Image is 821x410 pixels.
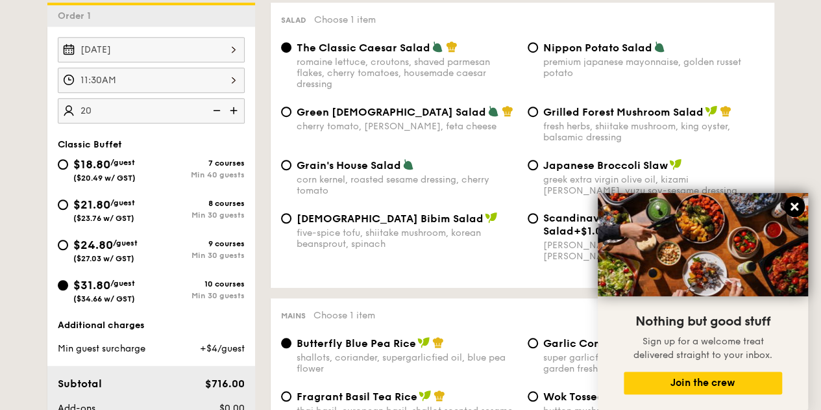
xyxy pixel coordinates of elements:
[528,213,538,224] input: Scandinavian Avocado Prawn Salad+$1.00[PERSON_NAME], [PERSON_NAME], [PERSON_NAME], red onion
[151,279,245,288] div: 10 courses
[73,157,110,172] span: $18.80
[528,42,538,53] input: Nippon Potato Saladpremium japanese mayonnaise, golden russet potato
[543,159,668,172] span: Japanese Broccoli Slaw
[58,159,68,170] input: $18.80/guest($20.49 w/ GST)7 coursesMin 40 guests
[113,238,138,248] span: /guest
[58,280,68,290] input: $31.80/guest($34.66 w/ GST)10 coursesMin 30 guests
[446,41,458,53] img: icon-chef-hat.a58ddaea.svg
[73,173,136,183] span: ($20.49 w/ GST)
[58,319,245,332] div: Additional charges
[58,343,145,354] span: Min guest surcharge
[151,251,245,260] div: Min 30 guests
[281,107,291,117] input: Green [DEMOGRAPHIC_DATA] Saladcherry tomato, [PERSON_NAME], feta cheese
[543,42,652,54] span: Nippon Potato Salad
[784,196,805,217] button: Close
[151,199,245,208] div: 8 courses
[73,214,134,223] span: ($23.76 w/ GST)
[598,193,808,296] img: DSC07876-Edit02-Large.jpeg
[313,310,375,321] span: Choose 1 item
[297,337,416,350] span: Butterfly Blue Pea Rice
[635,314,770,329] span: Nothing but good stuff
[281,160,291,170] input: Grain's House Saladcorn kernel, roasted sesame dressing, cherry tomato
[543,57,764,79] div: premium japanese mayonnaise, golden russet potato
[297,212,484,225] span: [DEMOGRAPHIC_DATA] Bibim Salad
[73,254,134,263] span: ($27.03 w/ GST)
[543,240,764,262] div: [PERSON_NAME], [PERSON_NAME], [PERSON_NAME], red onion
[297,391,417,403] span: Fragrant Basil Tea Rice
[73,278,110,292] span: $31.80
[297,159,401,172] span: Grain's House Salad
[434,390,445,402] img: icon-chef-hat.a58ddaea.svg
[110,198,135,207] span: /guest
[502,105,513,117] img: icon-chef-hat.a58ddaea.svg
[151,239,245,248] div: 9 courses
[58,37,245,62] input: Event date
[297,57,517,90] div: romaine lettuce, croutons, shaved parmesan flakes, cherry tomatoes, housemade caesar dressing
[543,106,704,118] span: Grilled Forest Mushroom Salad
[73,238,113,252] span: $24.80
[58,199,68,210] input: $21.80/guest($23.76 w/ GST)8 coursesMin 30 guests
[528,107,538,117] input: Grilled Forest Mushroom Saladfresh herbs, shiitake mushroom, king oyster, balsamic dressing
[297,352,517,374] div: shallots, coriander, supergarlicfied oil, blue pea flower
[543,337,666,350] span: Garlic Confit Aglio Olio
[543,212,701,237] span: Scandinavian Avocado Prawn Salad
[487,105,499,117] img: icon-vegetarian.fe4039eb.svg
[705,105,718,117] img: icon-vegan.f8ff3823.svg
[543,352,764,374] div: super garlicfied oil, slow baked cherry tomatoes, garden fresh thyme
[281,391,291,402] input: Fragrant Basil Tea Ricethai basil, european basil, shallot scented sesame oil, barley multigrain ...
[297,174,517,196] div: corn kernel, roasted sesame dressing, cherry tomato
[281,16,306,25] span: Salad
[432,337,444,348] img: icon-chef-hat.a58ddaea.svg
[151,159,245,168] div: 7 courses
[58,240,68,250] input: $24.80/guest($27.03 w/ GST)9 coursesMin 30 guests
[73,294,135,303] span: ($34.66 w/ GST)
[543,121,764,143] div: fresh herbs, shiitake mushroom, king oyster, balsamic dressing
[528,391,538,402] input: Wok Tossed Chow Meinbutton mushroom, tricolour capsicum, cripsy egg noodle, kikkoman, super garli...
[58,139,122,150] span: Classic Buffet
[432,41,443,53] img: icon-vegetarian.fe4039eb.svg
[58,98,245,123] input: Number of guests
[58,68,245,93] input: Event time
[151,291,245,300] div: Min 30 guests
[151,211,245,220] div: Min 30 guests
[281,42,291,53] input: The Classic Caesar Saladromaine lettuce, croutons, shaved parmesan flakes, cherry tomatoes, house...
[528,338,538,348] input: Garlic Confit Aglio Oliosuper garlicfied oil, slow baked cherry tomatoes, garden fresh thyme
[419,390,432,402] img: icon-vegan.f8ff3823.svg
[110,279,135,288] span: /guest
[58,378,102,390] span: Subtotal
[314,14,376,25] span: Choose 1 item
[204,378,244,390] span: $716.00
[720,105,731,117] img: icon-chef-hat.a58ddaea.svg
[654,41,665,53] img: icon-vegetarian.fe4039eb.svg
[58,10,96,21] span: Order 1
[199,343,244,354] span: +$4/guest
[281,311,306,320] span: Mains
[402,159,414,170] img: icon-vegetarian.fe4039eb.svg
[73,198,110,212] span: $21.80
[225,98,245,123] img: icon-add.58712e84.svg
[281,338,291,348] input: Butterfly Blue Pea Riceshallots, coriander, supergarlicfied oil, blue pea flower
[297,121,517,132] div: cherry tomato, [PERSON_NAME], feta cheese
[528,160,538,170] input: Japanese Broccoli Slawgreek extra virgin olive oil, kizami [PERSON_NAME], yuzu soy-sesame dressing
[110,158,135,167] span: /guest
[417,337,430,348] img: icon-vegan.f8ff3823.svg
[297,227,517,250] div: five-spice tofu, shiitake mushroom, korean beansprout, spinach
[669,159,682,170] img: icon-vegan.f8ff3823.svg
[281,213,291,224] input: [DEMOGRAPHIC_DATA] Bibim Saladfive-spice tofu, shiitake mushroom, korean beansprout, spinach
[297,106,486,118] span: Green [DEMOGRAPHIC_DATA] Salad
[151,170,245,179] div: Min 40 guests
[624,372,782,394] button: Join the crew
[206,98,225,123] img: icon-reduce.1d2dbef1.svg
[543,174,764,196] div: greek extra virgin olive oil, kizami [PERSON_NAME], yuzu soy-sesame dressing
[574,225,608,237] span: +$1.00
[633,336,772,361] span: Sign up for a welcome treat delivered straight to your inbox.
[297,42,430,54] span: The Classic Caesar Salad
[485,212,498,224] img: icon-vegan.f8ff3823.svg
[543,391,665,403] span: Wok Tossed Chow Mein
